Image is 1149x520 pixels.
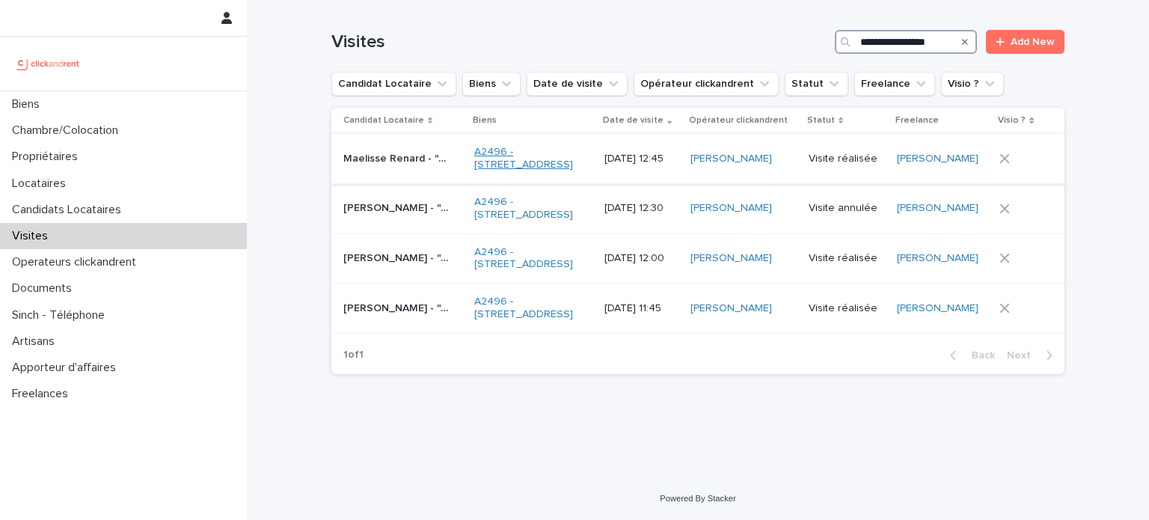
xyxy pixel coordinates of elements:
[897,202,978,215] a: [PERSON_NAME]
[986,30,1064,54] a: Add New
[527,72,628,96] button: Date de visite
[603,112,664,129] p: Date de visite
[331,183,1064,233] tr: [PERSON_NAME] - "A2496 - [STREET_ADDRESS]"[PERSON_NAME] - "A2496 - [STREET_ADDRESS]" A2496 - [STR...
[6,123,130,138] p: Chambre/Colocation
[809,153,885,165] p: Visite réalisée
[6,203,133,217] p: Candidats Locataires
[6,150,90,164] p: Propriétaires
[6,334,67,349] p: Artisans
[854,72,935,96] button: Freelance
[690,202,772,215] a: [PERSON_NAME]
[897,153,978,165] a: [PERSON_NAME]
[689,112,788,129] p: Opérateur clickandrent
[6,281,84,296] p: Documents
[331,72,456,96] button: Candidat Locataire
[474,196,581,221] a: A2496 - [STREET_ADDRESS]
[835,30,977,54] input: Search
[6,177,78,191] p: Locataires
[1007,350,1040,361] span: Next
[343,199,453,215] p: Julien Relet - "A2496 - 85 rue de l'Ourcq, Paris 75019"
[807,112,835,129] p: Statut
[6,387,80,401] p: Freelances
[604,153,678,165] p: [DATE] 12:45
[897,252,978,265] a: [PERSON_NAME]
[809,302,885,315] p: Visite réalisée
[998,112,1026,129] p: Visio ?
[462,72,521,96] button: Biens
[331,337,376,373] p: 1 of 1
[897,302,978,315] a: [PERSON_NAME]
[660,494,735,503] a: Powered By Stacker
[809,202,885,215] p: Visite annulée
[331,284,1064,334] tr: [PERSON_NAME] - "A2496 - [STREET_ADDRESS]"[PERSON_NAME] - "A2496 - [STREET_ADDRESS]" A2496 - [STR...
[331,31,829,53] h1: Visites
[343,112,424,129] p: Candidat Locataire
[1001,349,1064,362] button: Next
[1011,37,1055,47] span: Add New
[474,296,581,321] a: A2496 - [STREET_ADDRESS]
[785,72,848,96] button: Statut
[604,252,678,265] p: [DATE] 12:00
[474,246,581,272] a: A2496 - [STREET_ADDRESS]
[331,134,1064,184] tr: Maelisse Renard - "A2496 - [STREET_ADDRESS]"Maelisse Renard - "A2496 - [STREET_ADDRESS]" A2496 - ...
[963,350,995,361] span: Back
[473,112,497,129] p: Biens
[895,112,939,129] p: Freelance
[6,361,128,375] p: Apporteur d'affaires
[690,302,772,315] a: [PERSON_NAME]
[6,308,117,322] p: Sinch - Téléphone
[604,302,678,315] p: [DATE] 11:45
[634,72,779,96] button: Opérateur clickandrent
[474,146,581,171] a: A2496 - [STREET_ADDRESS]
[809,252,885,265] p: Visite réalisée
[941,72,1004,96] button: Visio ?
[690,153,772,165] a: [PERSON_NAME]
[331,233,1064,284] tr: [PERSON_NAME] - "A2496 - [STREET_ADDRESS]"[PERSON_NAME] - "A2496 - [STREET_ADDRESS]" A2496 - [STR...
[12,49,85,79] img: UCB0brd3T0yccxBKYDjQ
[6,97,52,111] p: Biens
[6,229,60,243] p: Visites
[938,349,1001,362] button: Back
[343,150,453,165] p: Maelisse Renard - "A2496 - 85 rue de l'Ourcq, Paris 75019"
[690,252,772,265] a: [PERSON_NAME]
[604,202,678,215] p: [DATE] 12:30
[343,299,453,315] p: Maïlys Nester - "A2496 - 85 rue de l'Ourcq, Paris 75019"
[343,249,453,265] p: Victoire Sabot - "A2496 - 85 rue de l'Ourcq, Paris 75019"
[6,255,148,269] p: Operateurs clickandrent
